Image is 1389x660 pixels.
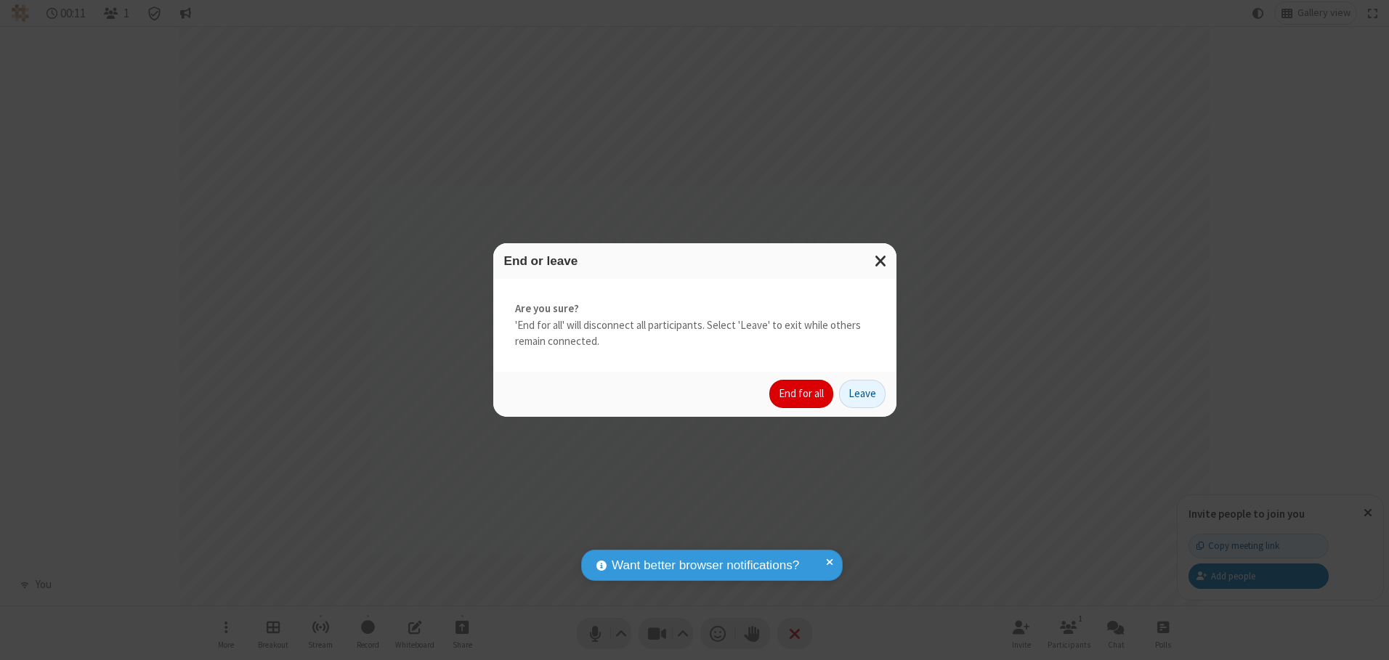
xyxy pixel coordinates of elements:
button: Leave [839,380,886,409]
strong: Are you sure? [515,301,875,317]
span: Want better browser notifications? [612,556,799,575]
button: End for all [769,380,833,409]
div: 'End for all' will disconnect all participants. Select 'Leave' to exit while others remain connec... [493,279,896,372]
button: Close modal [866,243,896,279]
h3: End or leave [504,254,886,268]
